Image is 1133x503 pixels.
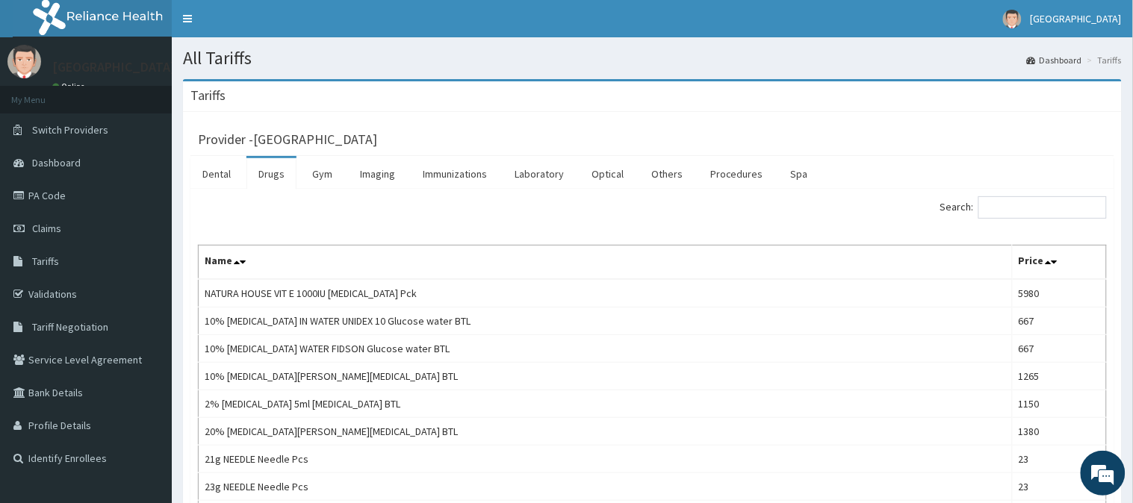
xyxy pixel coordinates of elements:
td: 1380 [1012,418,1106,446]
a: Spa [779,158,820,190]
a: Others [639,158,695,190]
h1: All Tariffs [183,49,1122,68]
td: 1265 [1012,363,1106,390]
th: Price [1012,246,1106,280]
a: Drugs [246,158,297,190]
td: NATURA HOUSE VIT E 1000IU [MEDICAL_DATA] Pck [199,279,1013,307]
a: Optical [580,158,636,190]
td: 10% [MEDICAL_DATA] WATER FIDSON Glucose water BTL [199,335,1013,363]
span: Tariff Negotiation [32,320,108,334]
a: Procedures [698,158,775,190]
td: 667 [1012,335,1106,363]
li: Tariffs [1084,54,1122,66]
td: 23 [1012,446,1106,473]
h3: Tariffs [190,89,226,102]
td: 23g NEEDLE Needle Pcs [199,473,1013,501]
td: 2% [MEDICAL_DATA] 5ml [MEDICAL_DATA] BTL [199,390,1013,418]
input: Search: [978,196,1107,219]
p: [GEOGRAPHIC_DATA] [52,60,176,74]
th: Name [199,246,1013,280]
span: [GEOGRAPHIC_DATA] [1031,12,1122,25]
td: 5980 [1012,279,1106,307]
a: Immunizations [411,158,499,190]
a: Dashboard [1027,54,1082,66]
a: Laboratory [503,158,576,190]
a: Imaging [348,158,407,190]
td: 10% [MEDICAL_DATA] IN WATER UNIDEX 10 Glucose water BTL [199,307,1013,335]
span: Switch Providers [32,123,108,137]
span: Claims [32,222,61,235]
a: Online [52,81,88,92]
span: Dashboard [32,156,81,169]
td: 1150 [1012,390,1106,418]
td: 23 [1012,473,1106,501]
td: 21g NEEDLE Needle Pcs [199,446,1013,473]
a: Dental [190,158,243,190]
td: 20% [MEDICAL_DATA][PERSON_NAME][MEDICAL_DATA] BTL [199,418,1013,446]
h3: Provider - [GEOGRAPHIC_DATA] [198,133,377,146]
img: User Image [7,45,41,78]
img: User Image [1003,10,1022,28]
td: 10% [MEDICAL_DATA][PERSON_NAME][MEDICAL_DATA] BTL [199,363,1013,390]
span: Tariffs [32,254,59,268]
label: Search: [940,196,1107,219]
td: 667 [1012,307,1106,335]
a: Gym [300,158,344,190]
